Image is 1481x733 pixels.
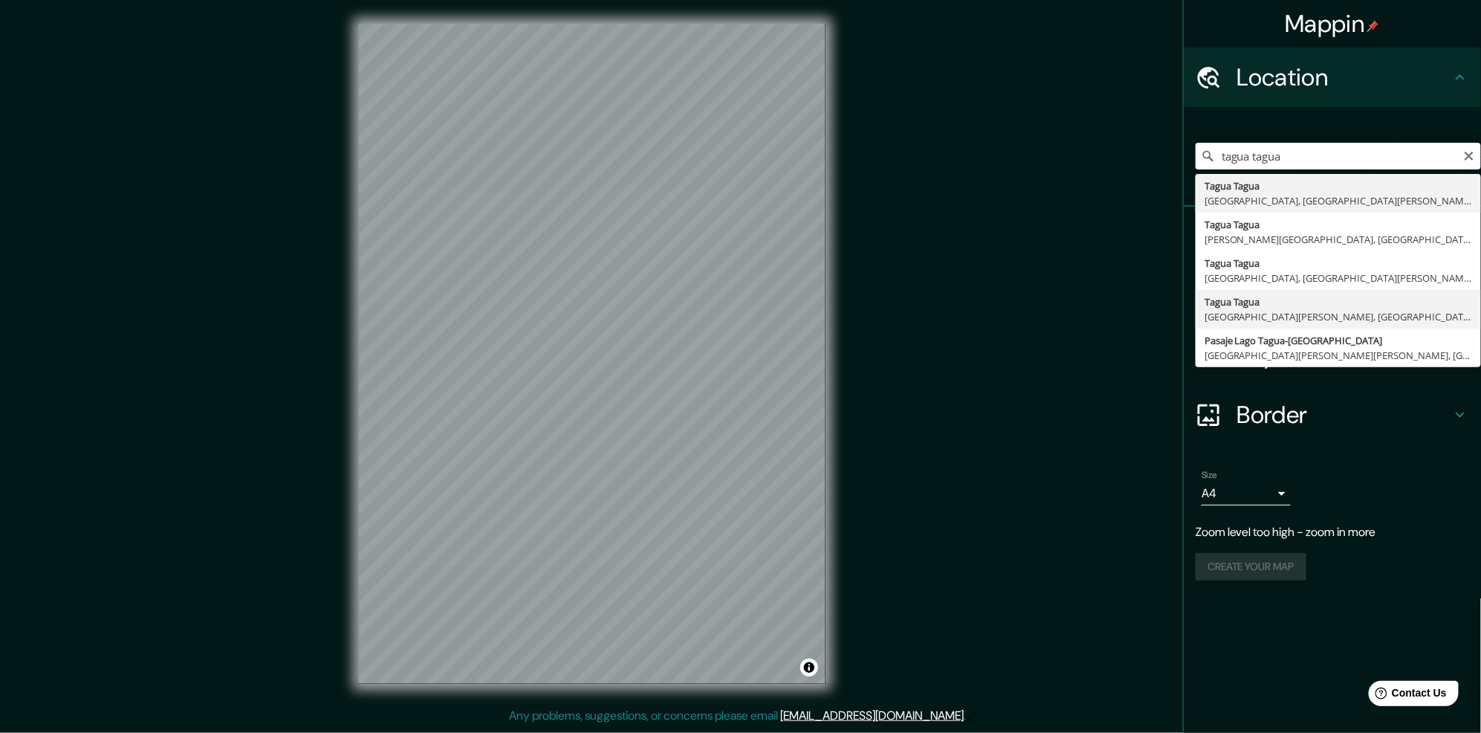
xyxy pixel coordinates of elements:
[1205,193,1472,208] div: [GEOGRAPHIC_DATA], [GEOGRAPHIC_DATA][PERSON_NAME] 7910000, [GEOGRAPHIC_DATA]
[1205,294,1472,309] div: Tagua Tagua
[1205,232,1472,247] div: [PERSON_NAME][GEOGRAPHIC_DATA], [GEOGRAPHIC_DATA][PERSON_NAME] 8150000, [GEOGRAPHIC_DATA]
[967,707,969,725] div: .
[510,707,967,725] p: Any problems, suggestions, or concerns please email .
[1202,469,1217,482] label: Size
[1196,523,1469,541] p: Zoom level too high - zoom in more
[1237,340,1451,370] h4: Layout
[1184,326,1481,385] div: Layout
[359,24,826,684] canvas: Map
[1205,178,1472,193] div: Tagua Tagua
[1205,256,1472,271] div: Tagua Tagua
[800,659,818,677] button: Toggle attribution
[1202,482,1291,506] div: A4
[1286,9,1380,39] h4: Mappin
[1463,148,1475,162] button: Clear
[1367,20,1379,32] img: pin-icon.png
[1205,271,1472,285] div: [GEOGRAPHIC_DATA], [GEOGRAPHIC_DATA][PERSON_NAME] 9020000, [GEOGRAPHIC_DATA]
[1184,207,1481,266] div: Pins
[969,707,972,725] div: .
[1349,675,1465,717] iframe: Help widget launcher
[1184,48,1481,107] div: Location
[1237,62,1451,92] h4: Location
[1237,400,1451,430] h4: Border
[1205,309,1472,324] div: [GEOGRAPHIC_DATA][PERSON_NAME], [GEOGRAPHIC_DATA][PERSON_NAME], [GEOGRAPHIC_DATA]
[1205,333,1472,348] div: Pasaje Lago Tagua-[GEOGRAPHIC_DATA]
[781,708,965,723] a: [EMAIL_ADDRESS][DOMAIN_NAME]
[1205,217,1472,232] div: Tagua Tagua
[1184,266,1481,326] div: Style
[1196,143,1481,169] input: Pick your city or area
[1205,348,1472,363] div: [GEOGRAPHIC_DATA][PERSON_NAME][PERSON_NAME], [GEOGRAPHIC_DATA] 4130000, [GEOGRAPHIC_DATA]
[1184,385,1481,445] div: Border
